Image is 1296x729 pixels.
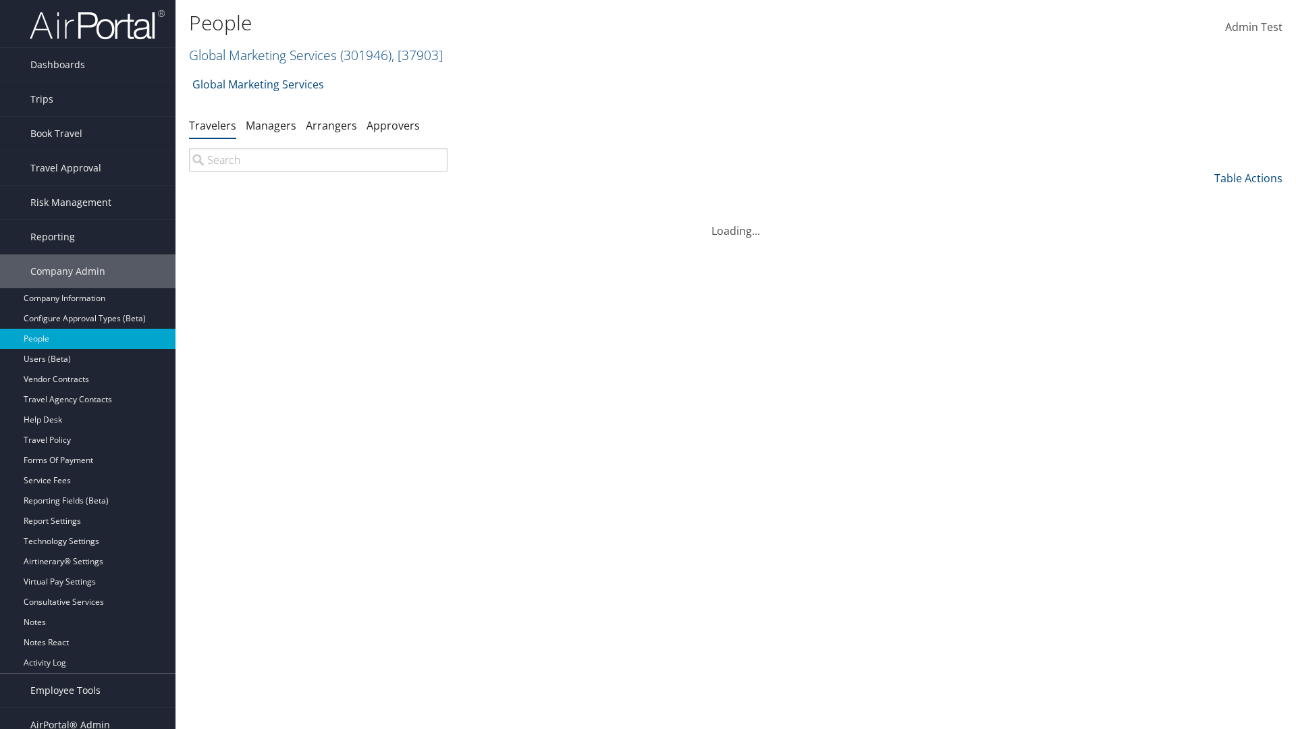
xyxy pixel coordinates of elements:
a: Global Marketing Services [192,71,324,98]
span: ( 301946 ) [340,46,391,64]
span: Dashboards [30,48,85,82]
span: Company Admin [30,254,105,288]
h1: People [189,9,918,37]
span: Employee Tools [30,674,101,707]
span: Reporting [30,220,75,254]
a: Table Actions [1214,171,1282,186]
span: Admin Test [1225,20,1282,34]
span: Travel Approval [30,151,101,185]
a: Managers [246,118,296,133]
span: Book Travel [30,117,82,151]
a: Approvers [367,118,420,133]
a: Admin Test [1225,7,1282,49]
span: , [ 37903 ] [391,46,443,64]
a: Arrangers [306,118,357,133]
div: Loading... [189,207,1282,239]
span: Trips [30,82,53,116]
span: Risk Management [30,186,111,219]
img: airportal-logo.png [30,9,165,40]
a: Global Marketing Services [189,46,443,64]
input: Search [189,148,448,172]
a: Travelers [189,118,236,133]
